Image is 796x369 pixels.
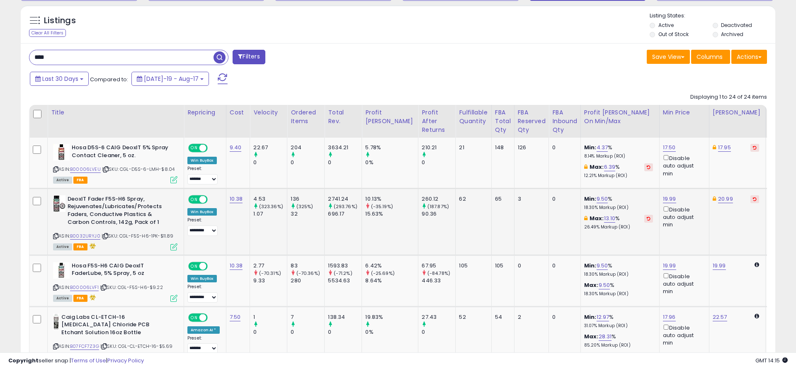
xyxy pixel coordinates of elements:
[187,166,220,184] div: Preset:
[68,195,168,228] b: DeoxIT Fader F5S-H6 Spray, Rejuvenates/Lubricates/Protects Faders, Conductive Plastics & Carbon C...
[61,313,162,339] b: Caig Labs CL-ETCH-16 [MEDICAL_DATA] Chloride PCB Etchant Solution 16oz Bottle
[658,31,689,38] label: Out of Stock
[647,50,690,64] button: Save View
[365,210,418,218] div: 15.63%
[590,214,604,222] b: Max:
[552,262,574,269] div: 0
[584,282,653,297] div: %
[328,108,358,126] div: Total Rev.
[230,262,243,270] a: 10.38
[663,143,676,152] a: 17.50
[459,262,485,269] div: 105
[459,108,488,126] div: Fulfillable Quantity
[107,357,144,364] a: Privacy Policy
[328,313,362,321] div: 138.34
[73,295,87,302] span: FBA
[71,357,106,364] a: Terms of Use
[584,291,653,297] p: 18.30% Markup (ROI)
[663,153,703,177] div: Disable auto adjust min
[189,196,199,203] span: ON
[259,270,281,277] small: (-70.31%)
[53,262,177,301] div: ASIN:
[422,277,455,284] div: 446.33
[328,159,362,166] div: 0
[253,144,287,151] div: 22.67
[206,262,220,269] span: OFF
[253,108,284,117] div: Velocity
[8,357,144,365] div: seller snap | |
[552,313,574,321] div: 0
[206,196,220,203] span: OFF
[296,270,320,277] small: (-70.36%)
[87,294,96,300] i: hazardous material
[291,277,324,284] div: 280
[518,108,546,134] div: FBA Reserved Qty
[371,270,395,277] small: (-25.69%)
[51,108,180,117] div: Title
[518,262,543,269] div: 0
[663,108,706,117] div: Min Price
[584,108,656,126] div: Profit [PERSON_NAME] on Min/Max
[291,262,324,269] div: 83
[518,313,543,321] div: 2
[334,270,352,277] small: (-71.2%)
[663,272,703,296] div: Disable auto adjust min
[230,313,241,321] a: 7.50
[495,195,508,203] div: 65
[253,313,287,321] div: 1
[658,22,674,29] label: Active
[70,343,99,350] a: B07FCF7Z3G
[718,143,731,152] a: 17.95
[584,333,599,340] b: Max:
[753,146,757,150] i: Revert to store-level Dynamic Max Price
[291,328,324,336] div: 0
[187,284,220,303] div: Preset:
[53,144,177,182] div: ASIN:
[713,262,726,270] a: 19.99
[584,153,653,159] p: 8.14% Markup (ROI)
[365,313,418,321] div: 19.83%
[187,335,220,354] div: Preset:
[495,108,511,134] div: FBA Total Qty
[53,243,72,250] span: All listings currently available for purchase on Amazon
[230,195,243,203] a: 10.38
[73,243,87,250] span: FBA
[328,195,362,203] div: 2741.24
[422,108,452,134] div: Profit After Returns
[100,343,173,350] span: | SKU: CGL-CL-ETCH-16-$5.69
[206,314,220,321] span: OFF
[328,277,362,284] div: 5534.63
[721,22,752,29] label: Deactivated
[663,205,703,229] div: Disable auto adjust min
[604,214,616,223] a: 13.10
[584,262,653,277] div: %
[253,328,287,336] div: 0
[102,233,174,239] span: | SKU: CGL-F5S-H6-1PK-$11.89
[663,262,676,270] a: 19.99
[8,357,39,364] strong: Copyright
[584,163,653,179] div: %
[334,203,357,210] small: (293.76%)
[584,144,653,159] div: %
[253,210,287,218] div: 1.07
[495,313,508,321] div: 54
[291,195,324,203] div: 136
[584,224,653,230] p: 26.49% Markup (ROI)
[365,277,418,284] div: 8.64%
[584,262,597,269] b: Min:
[206,145,220,152] span: OFF
[696,53,723,61] span: Columns
[422,262,455,269] div: 67.95
[253,159,287,166] div: 0
[233,50,265,64] button: Filters
[53,177,72,184] span: All listings currently available for purchase on Amazon
[87,243,96,249] i: hazardous material
[713,108,762,117] div: [PERSON_NAME]
[422,195,455,203] div: 260.12
[131,72,209,86] button: [DATE]-19 - Aug-17
[144,75,199,83] span: [DATE]-19 - Aug-17
[365,159,418,166] div: 0%
[72,144,172,161] b: Hosa D5S-6 CAIG DeoxIT 5% Spray Contact Cleaner, 5 oz.
[552,144,574,151] div: 0
[53,195,66,212] img: 41+gG1jefML._SL40_.jpg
